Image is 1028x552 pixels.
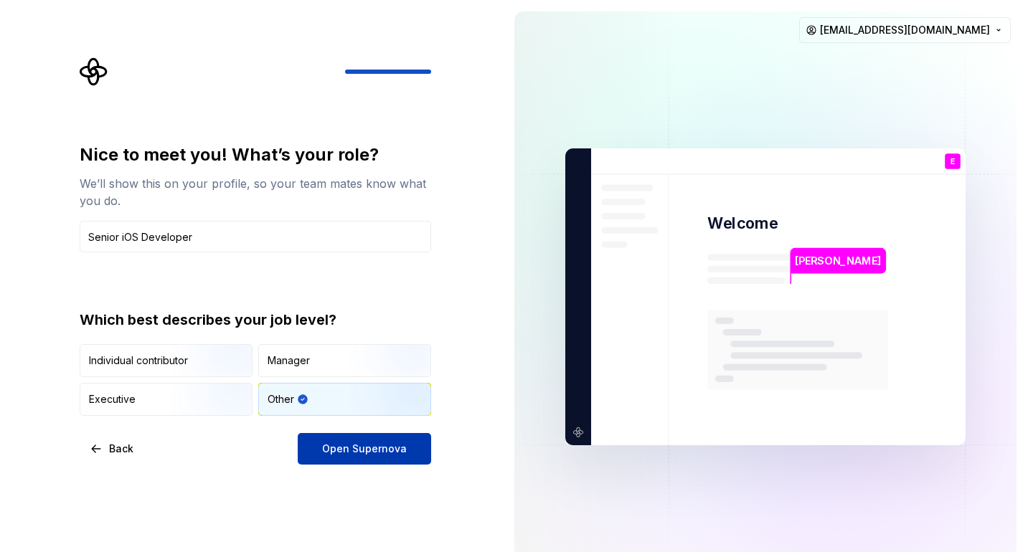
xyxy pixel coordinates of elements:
[951,158,955,166] p: E
[89,353,188,368] div: Individual contributor
[80,57,108,86] svg: Supernova Logo
[322,442,407,456] span: Open Supernova
[820,23,990,37] span: [EMAIL_ADDRESS][DOMAIN_NAME]
[80,175,431,209] div: We’ll show this on your profile, so your team mates know what you do.
[799,17,1011,43] button: [EMAIL_ADDRESS][DOMAIN_NAME]
[80,221,431,252] input: Job title
[80,433,146,465] button: Back
[707,213,778,234] p: Welcome
[795,253,881,269] p: [PERSON_NAME]
[80,143,431,166] div: Nice to meet you! What’s your role?
[80,310,431,330] div: Which best describes your job level?
[109,442,133,456] span: Back
[268,353,310,368] div: Manager
[268,392,294,406] div: Other
[89,392,136,406] div: Executive
[298,433,431,465] button: Open Supernova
